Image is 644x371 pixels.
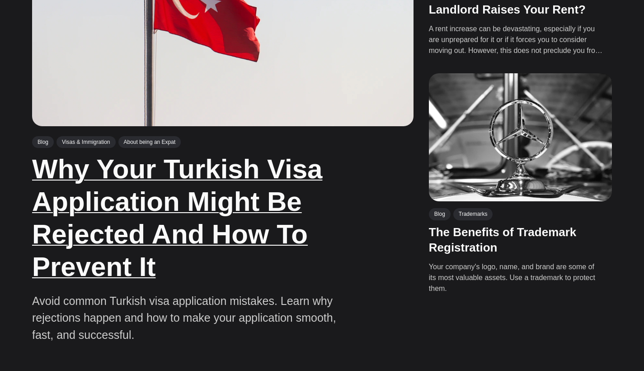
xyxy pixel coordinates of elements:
p: A rent increase can be devastating, especially if you are unprepared for it or if it forces you t... [429,23,603,56]
a: About being an Expat [118,136,181,147]
a: The Benefits of Trademark Registration [429,225,577,254]
p: Avoid common Turkish visa application mistakes. Learn why rejections happen and how to make your ... [32,292,357,343]
a: Blog [429,208,451,220]
a: Blog [32,136,54,147]
a: Trademarks [453,208,493,220]
a: Visas & Immigration [56,136,115,147]
a: Why Your Turkish Visa Application Might Be Rejected And How To Prevent It [32,153,322,281]
img: The Benefits of Trademark Registration [429,73,612,201]
p: Your company's logo, name, and brand are some of its most valuable assets. Use a trademark to pro... [429,261,603,294]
